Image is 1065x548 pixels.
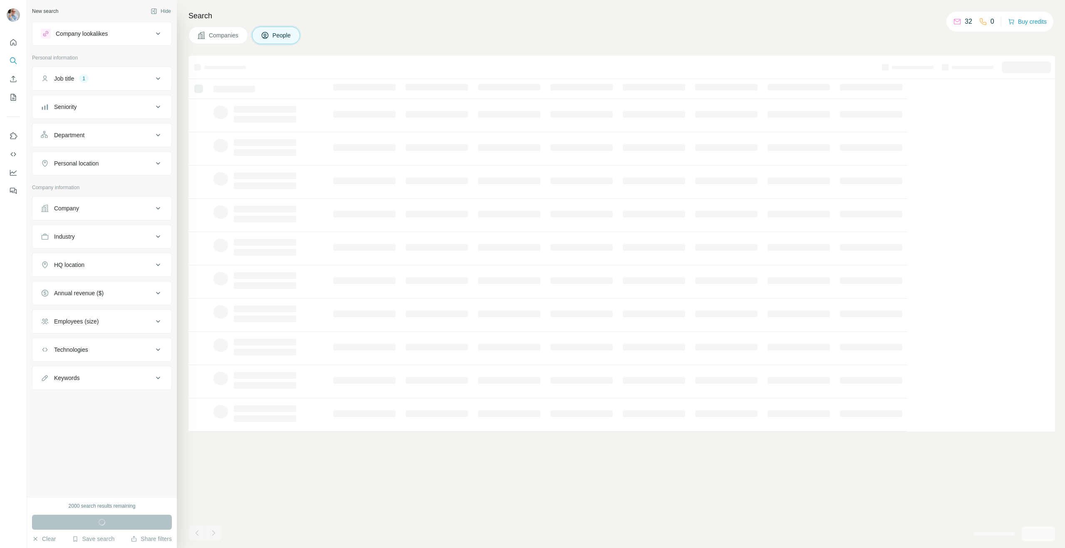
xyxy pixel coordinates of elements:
button: Dashboard [7,165,20,180]
button: Buy credits [1008,16,1047,27]
button: Search [7,53,20,68]
button: Technologies [32,340,171,360]
div: Company [54,204,79,212]
div: Job title [54,74,74,83]
button: Personal location [32,153,171,173]
button: Share filters [131,535,172,543]
div: Department [54,131,84,139]
button: Enrich CSV [7,72,20,86]
div: Seniority [54,103,77,111]
button: Annual revenue ($) [32,283,171,303]
button: Hide [145,5,177,17]
button: Quick start [7,35,20,50]
div: Annual revenue ($) [54,289,104,297]
div: 1 [79,75,89,82]
span: People [272,31,292,39]
button: Use Surfe on LinkedIn [7,128,20,143]
button: Save search [72,535,114,543]
button: Employees (size) [32,311,171,331]
img: Avatar [7,8,20,22]
button: Seniority [32,97,171,117]
div: Company lookalikes [56,30,108,38]
p: Company information [32,184,172,191]
p: 32 [965,17,972,27]
p: 0 [991,17,994,27]
h4: Search [188,10,1055,22]
button: Use Surfe API [7,147,20,162]
button: Industry [32,227,171,247]
button: Company lookalikes [32,24,171,44]
div: HQ location [54,261,84,269]
div: Personal location [54,159,99,168]
p: Personal information [32,54,172,62]
button: Company [32,198,171,218]
button: Clear [32,535,56,543]
div: 2000 search results remaining [69,502,136,510]
button: Feedback [7,183,20,198]
div: New search [32,7,58,15]
div: Industry [54,232,75,241]
div: Technologies [54,346,88,354]
div: Keywords [54,374,79,382]
button: Department [32,125,171,145]
button: HQ location [32,255,171,275]
button: Keywords [32,368,171,388]
div: Employees (size) [54,317,99,326]
button: Job title1 [32,69,171,89]
button: My lists [7,90,20,105]
span: Companies [209,31,239,39]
